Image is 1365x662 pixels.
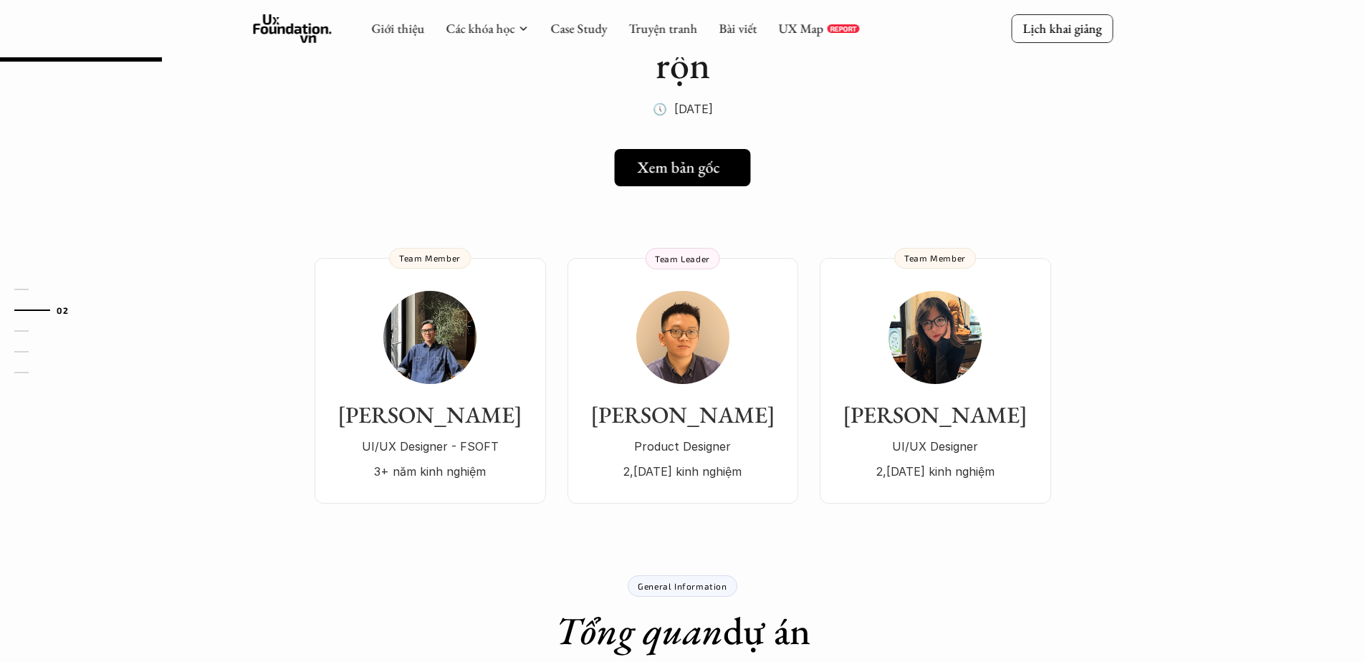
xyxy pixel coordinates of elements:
[1011,14,1113,42] a: Lịch khai giảng
[567,258,798,504] a: [PERSON_NAME]Product Designer2,[DATE] kinh nghiệmTeam Leader
[719,20,757,37] a: Bài viết
[638,581,727,591] p: General Information
[655,254,710,264] p: Team Leader
[57,305,68,315] strong: 02
[582,436,784,457] p: Product Designer
[315,258,546,504] a: [PERSON_NAME]UI/UX Designer - FSOFT3+ năm kinh nghiệmTeam Member
[638,158,720,177] h5: Xem bản gốc
[830,24,856,33] p: REPORT
[329,436,532,457] p: UI/UX Designer - FSOFT
[329,461,532,482] p: 3+ năm kinh nghiệm
[904,253,966,263] p: Team Member
[555,605,723,656] em: Tổng quan
[834,436,1037,457] p: UI/UX Designer
[14,302,82,319] a: 02
[820,258,1051,504] a: [PERSON_NAME]UI/UX Designer2,[DATE] kinh nghiệmTeam Member
[628,20,697,37] a: Truyện tranh
[582,401,784,428] h3: [PERSON_NAME]
[329,401,532,428] h3: [PERSON_NAME]
[582,461,784,482] p: 2,[DATE] kinh nghiệm
[615,149,751,186] a: Xem bản gốc
[653,98,713,120] p: 🕔 [DATE]
[1022,20,1101,37] p: Lịch khai giảng
[778,20,823,37] a: UX Map
[555,608,810,654] h1: dự án
[834,401,1037,428] h3: [PERSON_NAME]
[446,20,514,37] a: Các khóa học
[550,20,607,37] a: Case Study
[399,253,461,263] p: Team Member
[371,20,424,37] a: Giới thiệu
[834,461,1037,482] p: 2,[DATE] kinh nghiệm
